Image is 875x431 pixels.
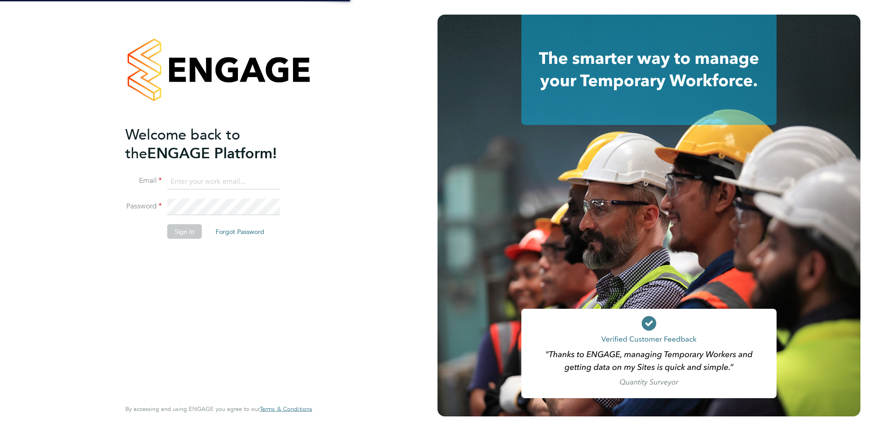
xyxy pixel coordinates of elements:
a: Terms & Conditions [260,405,312,413]
span: By accessing and using ENGAGE you agree to our [125,405,312,413]
input: Enter your work email... [167,173,280,190]
button: Forgot Password [208,224,272,239]
label: Password [125,202,162,211]
span: Welcome back to the [125,125,240,162]
label: Email [125,176,162,186]
button: Sign In [167,224,202,239]
h2: ENGAGE Platform! [125,125,303,162]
